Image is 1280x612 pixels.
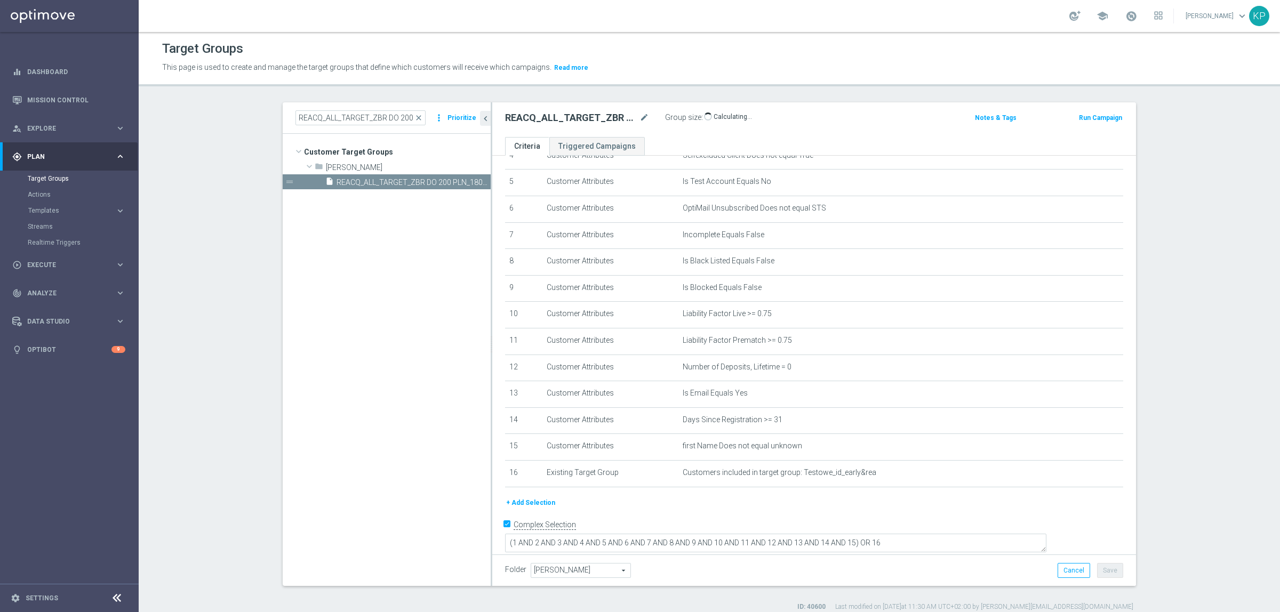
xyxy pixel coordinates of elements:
a: Settings [26,595,58,601]
span: This page is used to create and manage the target groups that define which customers will receive... [162,63,551,71]
div: KP [1249,6,1269,26]
td: Customer Attributes [542,143,678,170]
span: keyboard_arrow_down [1236,10,1248,22]
td: 7 [505,222,542,249]
span: Templates [28,207,105,214]
td: 13 [505,381,542,408]
span: school [1097,10,1108,22]
td: 4 [505,143,542,170]
i: keyboard_arrow_right [115,316,125,326]
div: Optibot [12,335,125,364]
span: Plan [27,154,115,160]
span: Customers included in target group: Testowe_id_early&rea [683,468,876,477]
td: Existing Target Group [542,460,678,487]
div: track_changes Analyze keyboard_arrow_right [12,289,126,297]
span: Is Black Listed Equals False [683,256,774,265]
a: Criteria [505,137,549,156]
span: Days Since Registration >= 31 [683,415,782,424]
i: keyboard_arrow_right [115,206,125,216]
label: Complex Selection [514,520,576,530]
span: REACQ_ALL_TARGET_ZBR DO 200 PLN_180825 [337,178,491,187]
i: play_circle_outline [12,260,22,270]
a: Triggered Campaigns [549,137,645,156]
span: Is Blocked Equals False [683,283,762,292]
td: 5 [505,170,542,196]
label: Group size [665,113,701,122]
span: Is Email Equals Yes [683,389,748,398]
td: Customer Attributes [542,222,678,249]
i: settings [11,593,20,603]
button: Read more [553,62,589,74]
div: Templates [28,203,138,219]
i: keyboard_arrow_right [115,260,125,270]
button: + Add Selection [505,497,556,509]
i: chevron_left [481,114,491,124]
span: close [414,114,423,122]
div: Execute [12,260,115,270]
div: Streams [28,219,138,235]
a: Target Groups [28,174,111,183]
button: Save [1097,563,1123,578]
p: Calculating… [714,112,752,121]
label: : [701,113,703,122]
td: Customer Attributes [542,170,678,196]
div: equalizer Dashboard [12,68,126,76]
i: lightbulb [12,345,22,355]
button: Data Studio keyboard_arrow_right [12,317,126,326]
span: Incomplete Equals False [683,230,764,239]
i: gps_fixed [12,152,22,162]
button: Mission Control [12,96,126,104]
span: OptiMail Unsubscribed Does not equal STS [683,204,826,213]
a: Streams [28,222,111,231]
div: Actions [28,187,138,203]
div: Realtime Triggers [28,235,138,251]
span: Analyze [27,290,115,296]
i: mode_edit [639,111,649,124]
i: track_changes [12,288,22,298]
a: Optibot [27,335,111,364]
label: ID: 40600 [797,602,826,611]
td: 15 [505,434,542,461]
a: Dashboard [27,58,125,86]
td: Customer Attributes [542,275,678,302]
i: keyboard_arrow_right [115,288,125,298]
span: Execute [27,262,115,268]
td: 16 [505,460,542,487]
a: Realtime Triggers [28,238,111,247]
td: 9 [505,275,542,302]
button: Prioritize [446,111,478,125]
i: equalizer [12,67,22,77]
button: Templates keyboard_arrow_right [28,206,126,215]
span: Tomasz K. [326,163,491,172]
button: lightbulb Optibot 9 [12,345,126,354]
i: keyboard_arrow_right [115,151,125,162]
div: 9 [111,346,125,353]
td: Customer Attributes [542,302,678,328]
a: Mission Control [27,86,125,114]
button: Cancel [1058,563,1090,578]
h2: REACQ_ALL_TARGET_ZBR DO 200 PLN_180825 [505,111,637,124]
div: Explore [12,124,115,133]
i: more_vert [434,110,444,125]
button: Notes & Tags [974,112,1018,124]
button: gps_fixed Plan keyboard_arrow_right [12,152,126,161]
h1: Target Groups [162,41,243,57]
td: 12 [505,355,542,381]
td: Customer Attributes [542,434,678,461]
button: play_circle_outline Execute keyboard_arrow_right [12,261,126,269]
div: Target Groups [28,171,138,187]
button: chevron_left [480,111,491,126]
span: Data Studio [27,318,115,325]
span: Liability Factor Live >= 0.75 [683,309,772,318]
a: [PERSON_NAME]keyboard_arrow_down [1185,8,1249,24]
i: insert_drive_file [325,177,334,189]
td: Customer Attributes [542,196,678,222]
button: person_search Explore keyboard_arrow_right [12,124,126,133]
td: Customer Attributes [542,381,678,408]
